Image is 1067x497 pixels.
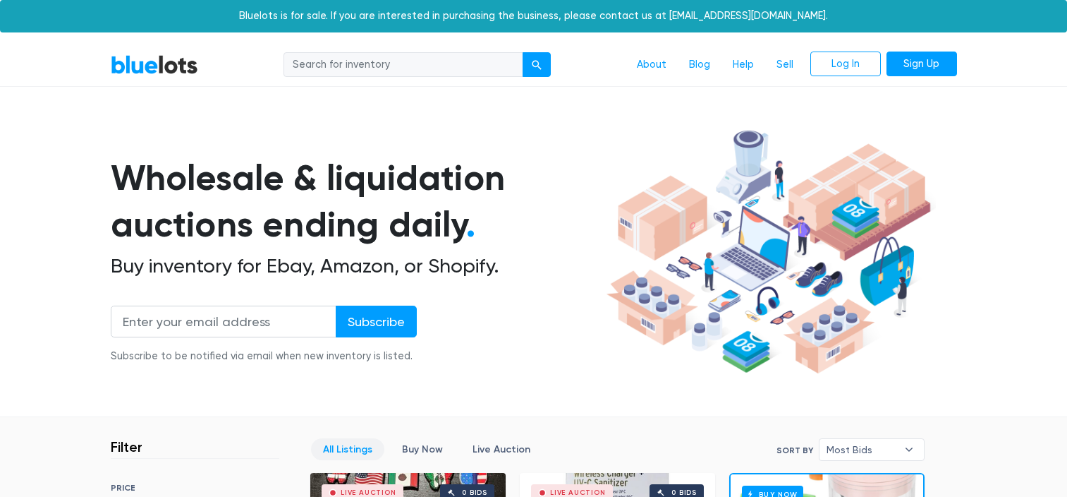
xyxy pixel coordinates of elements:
img: hero-ee84e7d0318cb26816c560f6b4441b76977f77a177738b4e94f68c95b2b83dbb.png [602,124,936,381]
div: 0 bids [671,489,697,496]
a: Buy Now [390,438,455,460]
div: Subscribe to be notified via email when new inventory is listed. [111,349,417,364]
input: Subscribe [336,306,417,337]
h1: Wholesale & liquidation auctions ending daily [111,155,602,248]
a: All Listings [311,438,384,460]
span: . [466,203,475,246]
h6: PRICE [111,483,279,493]
a: Live Auction [461,438,542,460]
a: Log In [810,52,881,77]
span: Most Bids [827,439,897,460]
a: BlueLots [111,54,198,75]
a: Sign Up [886,52,957,77]
div: Live Auction [341,489,396,496]
input: Enter your email address [111,306,336,337]
a: Sell [765,52,805,78]
div: Live Auction [550,489,606,496]
b: ▾ [894,439,924,460]
a: Help [721,52,765,78]
h2: Buy inventory for Ebay, Amazon, or Shopify. [111,254,602,278]
h3: Filter [111,438,142,455]
div: 0 bids [462,489,487,496]
label: Sort By [776,444,813,457]
a: About [626,52,678,78]
a: Blog [678,52,721,78]
input: Search for inventory [283,52,523,78]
